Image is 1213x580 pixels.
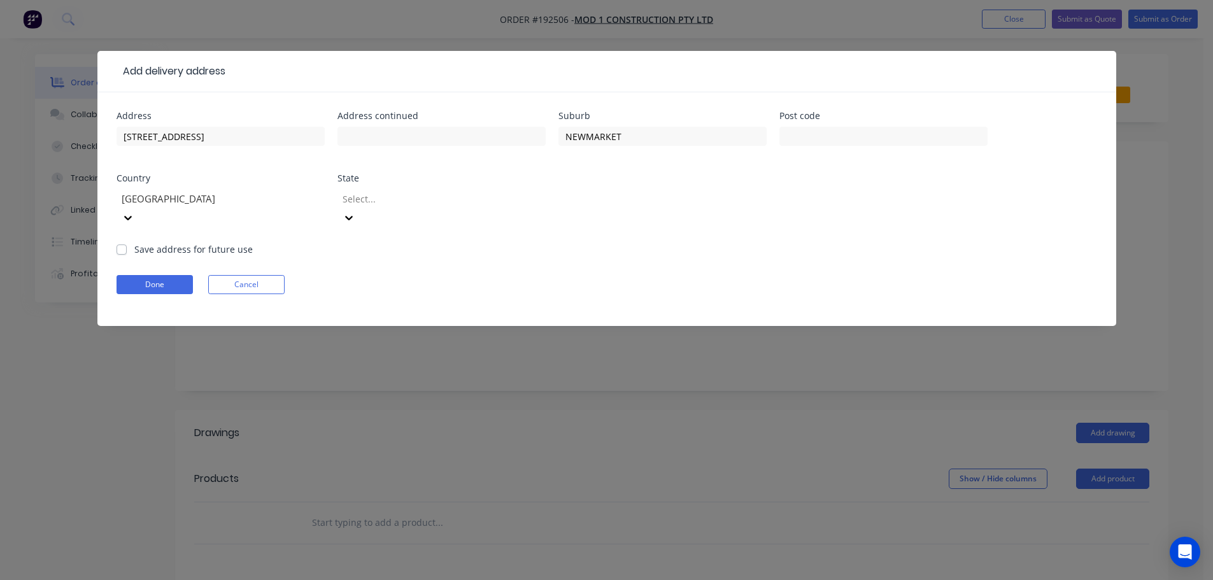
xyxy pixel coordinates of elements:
div: Country [117,174,325,183]
div: Open Intercom Messenger [1170,537,1200,567]
div: Post code [779,111,988,120]
div: Address continued [337,111,546,120]
div: Suburb [558,111,767,120]
div: Add delivery address [117,64,225,79]
button: Cancel [208,275,285,294]
div: State [337,174,546,183]
label: Save address for future use [134,243,253,256]
div: Address [117,111,325,120]
button: Done [117,275,193,294]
